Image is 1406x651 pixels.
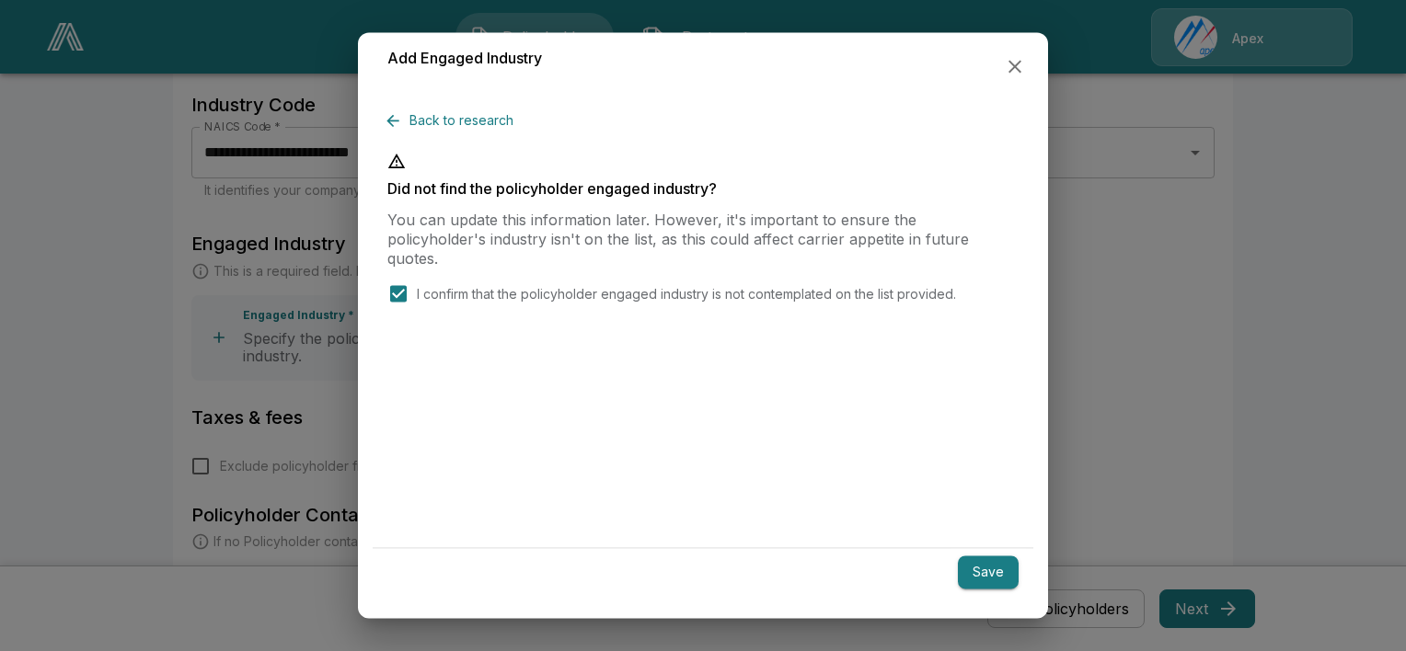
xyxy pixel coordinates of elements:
[958,555,1019,589] button: Save
[387,47,542,71] h6: Add Engaged Industry
[417,284,956,303] p: I confirm that the policyholder engaged industry is not contemplated on the list provided.
[387,104,521,138] button: Back to research
[387,182,1019,197] p: Did not find the policyholder engaged industry?
[387,211,1019,268] p: You can update this information later. However, it's important to ensure the policyholder's indus...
